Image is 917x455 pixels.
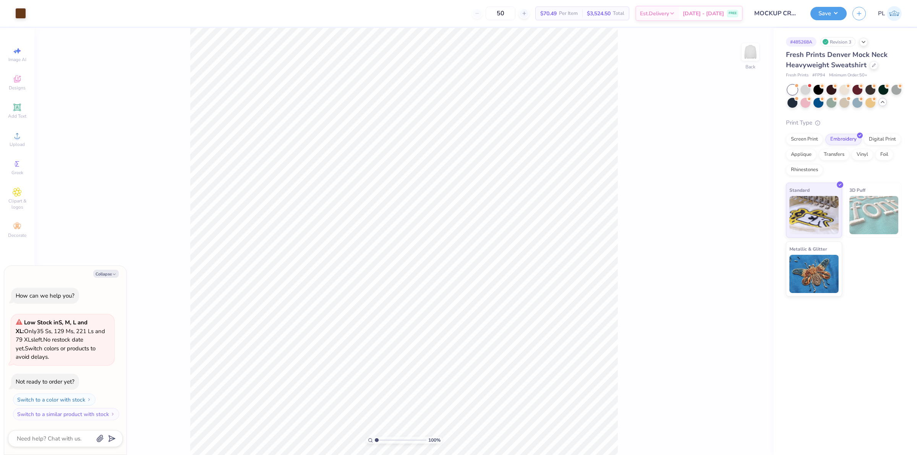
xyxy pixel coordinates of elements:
span: PL [878,9,885,18]
img: Switch to a similar product with stock [110,412,115,416]
input: Untitled Design [749,6,805,21]
span: Add Text [8,113,26,119]
strong: Low Stock in S, M, L and XL : [16,319,87,335]
button: Save [810,7,847,20]
span: No restock date yet. [16,336,83,352]
div: Back [745,63,755,70]
div: Revision 3 [820,37,855,47]
div: Digital Print [864,134,901,145]
span: Greek [11,170,23,176]
span: Total [613,10,624,18]
span: Fresh Prints Denver Mock Neck Heavyweight Sweatshirt [786,50,888,70]
div: Transfers [819,149,849,160]
img: Standard [789,196,839,234]
button: Collapse [93,270,119,278]
a: PL [878,6,902,21]
span: Clipart & logos [4,198,31,210]
span: Designs [9,85,26,91]
span: Minimum Order: 50 + [829,72,867,79]
div: Embroidery [825,134,862,145]
span: Standard [789,186,810,194]
div: Applique [786,149,817,160]
img: Pamela Lois Reyes [887,6,902,21]
span: Decorate [8,232,26,238]
img: Switch to a color with stock [87,397,91,402]
span: Est. Delivery [640,10,669,18]
span: 100 % [428,437,441,444]
div: Foil [875,149,893,160]
div: Vinyl [852,149,873,160]
button: Switch to a similar product with stock [13,408,119,420]
div: Print Type [786,118,902,127]
span: Only 35 Ss, 129 Ms, 221 Ls and 79 XLs left. Switch colors or products to avoid delays. [16,319,105,361]
button: Switch to a color with stock [13,393,96,406]
span: Image AI [8,57,26,63]
span: $70.49 [540,10,557,18]
img: Metallic & Glitter [789,255,839,293]
img: Back [743,44,758,60]
span: # FP94 [812,72,825,79]
div: Not ready to order yet? [16,378,75,385]
div: Rhinestones [786,164,823,176]
div: Screen Print [786,134,823,145]
span: FREE [729,11,737,16]
span: [DATE] - [DATE] [683,10,724,18]
span: 3D Puff [849,186,865,194]
span: Fresh Prints [786,72,808,79]
span: Upload [10,141,25,147]
img: 3D Puff [849,196,899,234]
div: How can we help you? [16,292,75,300]
div: # 485268A [786,37,817,47]
span: Per Item [559,10,578,18]
input: – – [486,6,515,20]
span: Metallic & Glitter [789,245,827,253]
span: $3,524.50 [587,10,611,18]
